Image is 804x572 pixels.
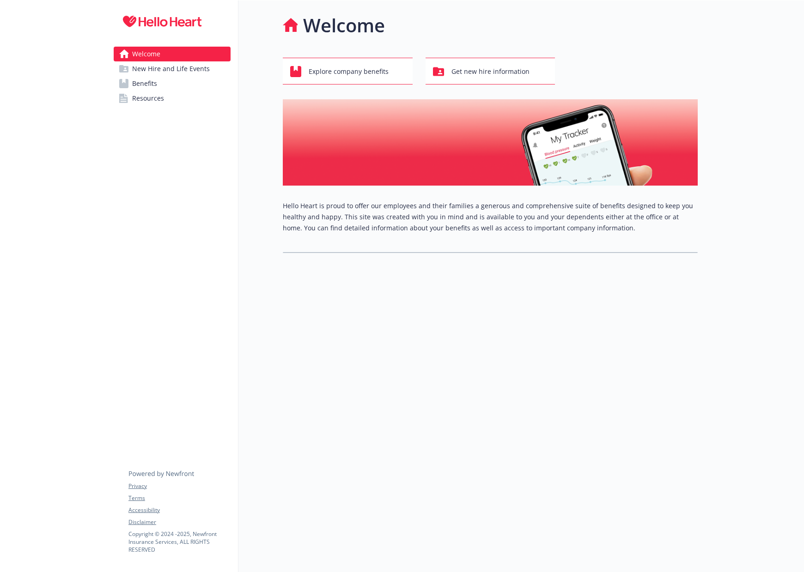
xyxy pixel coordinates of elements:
[426,58,555,84] button: Get new hire information
[132,91,164,106] span: Resources
[303,12,385,39] h1: Welcome
[128,530,230,554] p: Copyright © 2024 - 2025 , Newfront Insurance Services, ALL RIGHTS RESERVED
[128,494,230,502] a: Terms
[132,47,160,61] span: Welcome
[309,63,389,80] span: Explore company benefits
[114,61,231,76] a: New Hire and Life Events
[132,61,210,76] span: New Hire and Life Events
[283,58,413,84] button: Explore company benefits
[128,506,230,514] a: Accessibility
[283,200,698,234] p: Hello Heart is proud to offer our employees and their families a generous and comprehensive suite...
[114,76,231,91] a: Benefits
[128,518,230,526] a: Disclaimer
[128,482,230,490] a: Privacy
[114,47,231,61] a: Welcome
[451,63,530,80] span: Get new hire information
[114,91,231,106] a: Resources
[283,99,698,186] img: overview page banner
[132,76,157,91] span: Benefits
